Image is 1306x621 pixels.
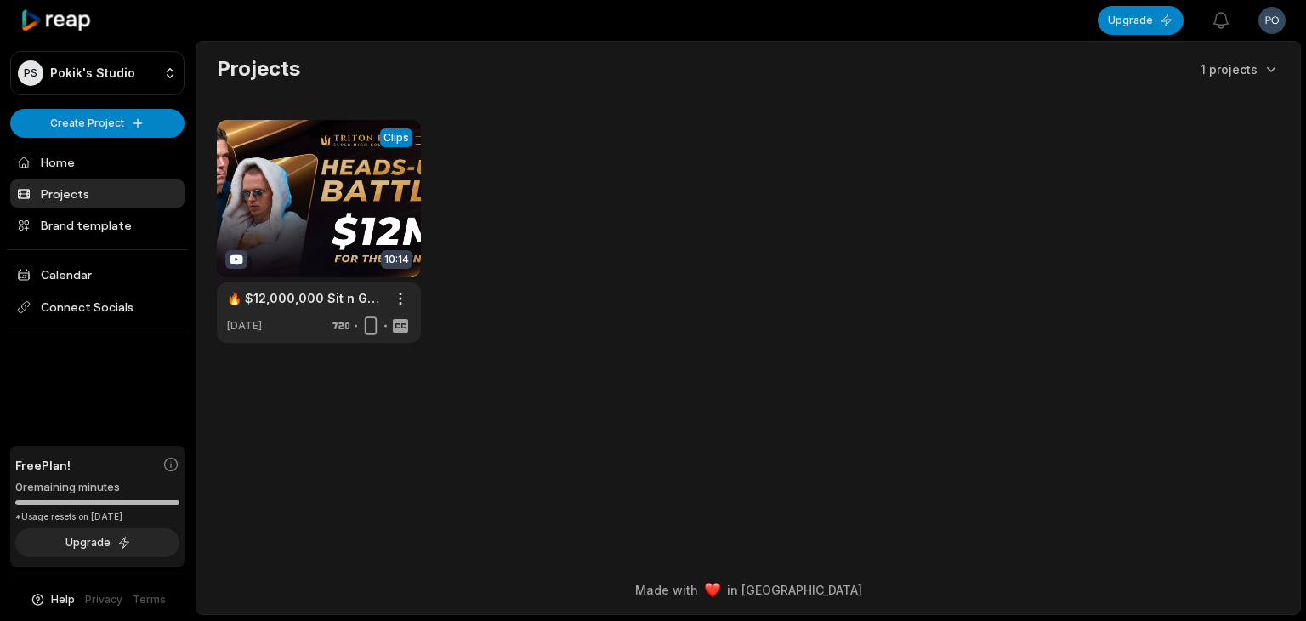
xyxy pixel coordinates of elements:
[10,109,185,138] button: Create Project
[30,592,75,607] button: Help
[1098,6,1184,35] button: Upgrade
[10,179,185,208] a: Projects
[10,260,185,288] a: Calendar
[217,55,300,83] h2: Projects
[15,456,71,474] span: Free Plan!
[133,592,166,607] a: Terms
[15,510,179,523] div: *Usage resets on [DATE]
[18,60,43,86] div: PS
[212,581,1285,599] div: Made with in [GEOGRAPHIC_DATA]
[50,66,135,81] p: Pokik's Studio
[15,479,179,496] div: 0 remaining minutes
[1201,60,1280,78] button: 1 projects
[705,583,720,598] img: heart emoji
[51,592,75,607] span: Help
[85,592,122,607] a: Privacy
[10,148,185,176] a: Home
[15,528,179,557] button: Upgrade
[227,289,383,307] a: 🔥 $12,000,000 Sit n Go Heads-Up Battle REMATCH | Ossi ‘Monarch’ [PERSON_NAME] vs [PERSON_NAME]
[10,211,185,239] a: Brand template
[10,292,185,322] span: Connect Socials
